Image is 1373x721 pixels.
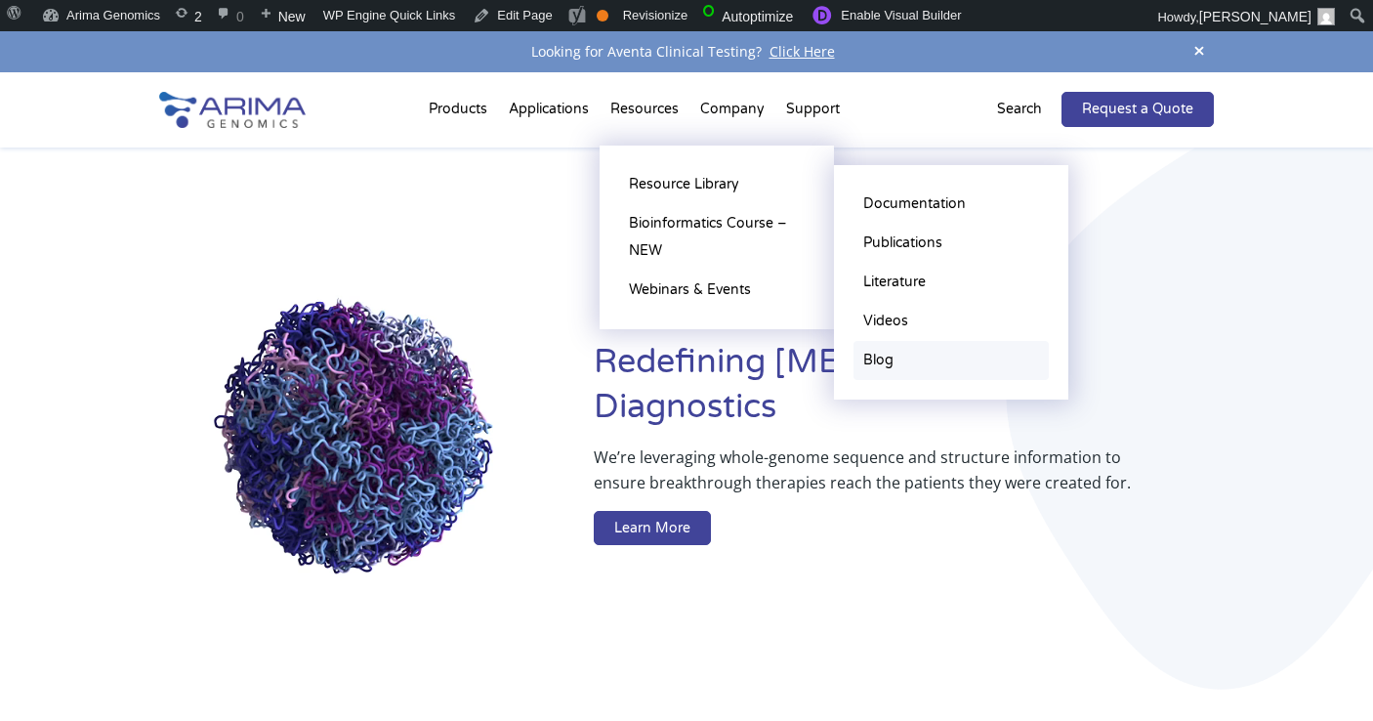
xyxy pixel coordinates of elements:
[159,92,306,128] img: Arima-Genomics-logo
[1061,92,1214,127] a: Request a Quote
[853,263,1049,302] a: Literature
[1199,9,1311,24] span: [PERSON_NAME]
[997,97,1042,122] p: Search
[853,224,1049,263] a: Publications
[853,302,1049,341] a: Videos
[159,39,1214,64] div: Looking for Aventa Clinical Testing?
[619,271,814,310] a: Webinars & Events
[853,185,1049,224] a: Documentation
[594,340,1214,445] h1: Redefining [MEDICAL_DATA] Diagnostics
[619,204,814,271] a: Bioinformatics Course – NEW
[853,341,1049,380] a: Blog
[594,511,711,546] a: Learn More
[619,165,814,204] a: Resource Library
[594,445,1136,511] p: We’re leveraging whole-genome sequence and structure information to ensure breakthrough therapies...
[1275,627,1373,721] iframe: Chat Widget
[597,10,608,21] div: OK
[762,42,843,61] a: Click Here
